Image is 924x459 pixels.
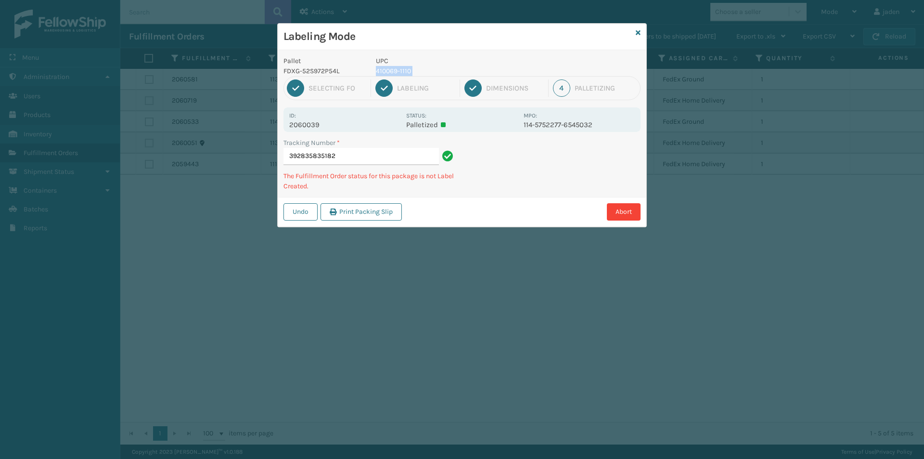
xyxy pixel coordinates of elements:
[553,79,570,97] div: 4
[406,120,517,129] p: Palletized
[607,203,641,221] button: Abort
[321,203,402,221] button: Print Packing Slip
[575,84,637,92] div: Palletizing
[287,79,304,97] div: 1
[376,56,518,66] p: UPC
[308,84,366,92] div: Selecting FO
[283,171,456,191] p: The Fulfillment Order status for this package is not Label Created.
[283,66,364,76] p: FDXG-52S972P54L
[376,66,518,76] p: 410069-1110
[283,29,632,44] h3: Labeling Mode
[464,79,482,97] div: 3
[283,138,340,148] label: Tracking Number
[486,84,544,92] div: Dimensions
[406,112,426,119] label: Status:
[375,79,393,97] div: 2
[283,56,364,66] p: Pallet
[283,203,318,221] button: Undo
[397,84,455,92] div: Labeling
[289,120,400,129] p: 2060039
[524,112,537,119] label: MPO:
[289,112,296,119] label: Id:
[524,120,635,129] p: 114-5752277-6545032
